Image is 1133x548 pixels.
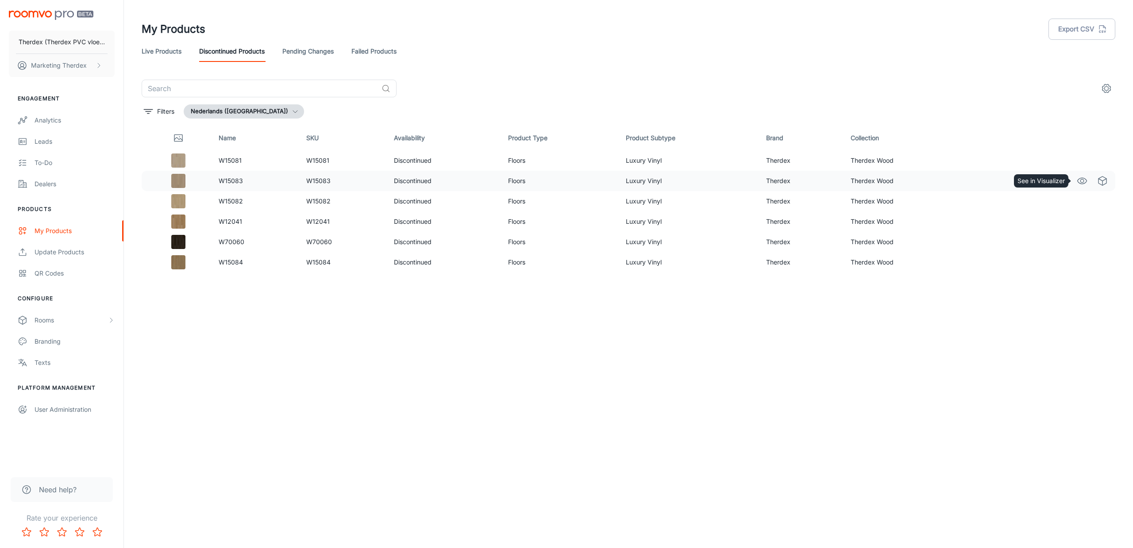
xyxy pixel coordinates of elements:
th: Product Subtype [619,126,759,150]
a: W15081 [219,157,242,164]
td: Floors [501,171,619,191]
td: Luxury Vinyl [619,191,759,211]
a: Pending Changes [282,41,334,62]
a: Live Products [142,41,181,62]
div: QR Codes [35,268,115,278]
a: W12041 [219,218,242,225]
th: Availability [387,126,501,150]
a: W15084 [219,258,243,266]
td: Therdex Wood [844,191,969,211]
a: Discontinued Products [199,41,265,62]
button: Nederlands ([GEOGRAPHIC_DATA]) [184,104,304,119]
td: Therdex [759,191,844,211]
button: Marketing Therdex [9,54,115,77]
a: See in Visualizer [1075,173,1090,188]
td: Discontinued [387,150,501,171]
td: Luxury Vinyl [619,150,759,171]
p: Filters [157,107,174,116]
td: Luxury Vinyl [619,171,759,191]
td: Luxury Vinyl [619,232,759,252]
p: Therdex (Therdex PVC vloeren) [19,37,105,47]
td: Floors [501,232,619,252]
button: Rate 4 star [71,523,89,541]
td: W12041 [299,211,387,232]
td: Therdex Wood [844,232,969,252]
img: Roomvo PRO Beta [9,11,93,20]
td: Floors [501,150,619,171]
a: See in Virtual Samples [1095,173,1110,188]
div: My Products [35,226,115,236]
td: Therdex Wood [844,150,969,171]
a: W15082 [219,197,243,205]
div: Rooms [35,315,108,325]
button: Rate 5 star [89,523,106,541]
div: User Administration [35,405,115,414]
th: Brand [759,126,844,150]
div: To-do [35,158,115,168]
td: Therdex [759,252,844,272]
div: Analytics [35,115,115,125]
button: Export CSV [1048,19,1115,40]
td: W15084 [299,252,387,272]
button: Therdex (Therdex PVC vloeren) [9,31,115,54]
button: settings [1098,80,1115,97]
td: Discontinued [387,191,501,211]
svg: Thumbnail [173,133,184,143]
p: Marketing Therdex [31,61,87,70]
button: Rate 3 star [53,523,71,541]
div: Leads [35,137,115,146]
td: Floors [501,252,619,272]
td: Therdex [759,211,844,232]
td: Discontinued [387,232,501,252]
td: W15083 [299,171,387,191]
a: Failed Products [351,41,397,62]
div: Update Products [35,247,115,257]
th: Collection [844,126,969,150]
div: Texts [35,358,115,368]
p: Rate your experience [7,513,116,523]
span: Need help? [39,484,77,495]
input: Search [142,80,378,97]
td: Therdex [759,171,844,191]
td: Luxury Vinyl [619,211,759,232]
a: W15083 [219,177,243,184]
button: filter [142,104,177,119]
div: Branding [35,337,115,346]
th: Product Type [501,126,619,150]
td: Therdex [759,150,844,171]
a: W70060 [219,238,244,245]
td: Floors [501,211,619,232]
th: SKU [299,126,387,150]
td: Luxury Vinyl [619,252,759,272]
td: Floors [501,191,619,211]
button: Rate 2 star [35,523,53,541]
td: Therdex Wood [844,211,969,232]
td: W15082 [299,191,387,211]
h1: My Products [142,21,205,37]
td: Therdex Wood [844,171,969,191]
button: Rate 1 star [18,523,35,541]
td: Therdex Wood [844,252,969,272]
td: Therdex [759,232,844,252]
div: Dealers [35,179,115,189]
td: W70060 [299,232,387,252]
td: Discontinued [387,252,501,272]
td: W15081 [299,150,387,171]
td: Discontinued [387,171,501,191]
a: Edit [1054,173,1069,188]
th: Name [212,126,299,150]
td: Discontinued [387,211,501,232]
